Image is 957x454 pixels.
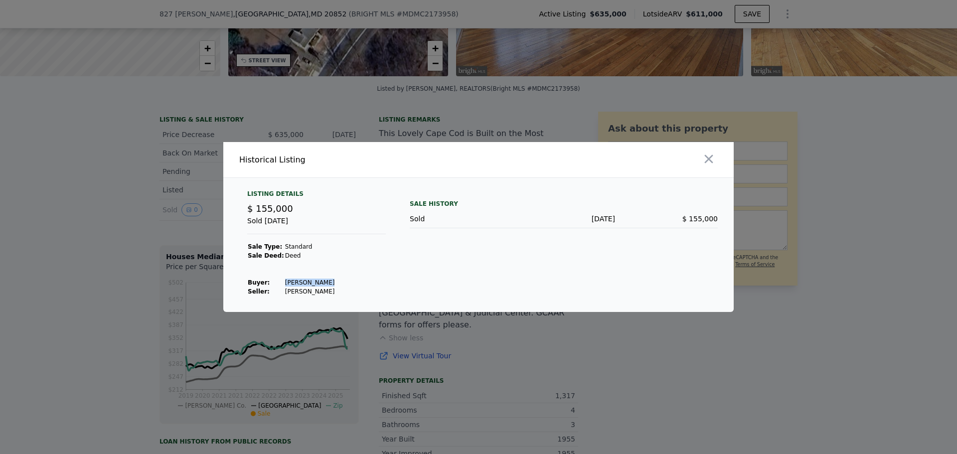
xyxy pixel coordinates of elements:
div: Sale History [410,198,718,210]
div: Listing Details [247,190,386,202]
span: $ 155,000 [247,203,293,214]
strong: Sale Deed: [248,252,284,259]
div: Sold [410,214,512,224]
td: Standard [285,242,335,251]
div: [DATE] [512,214,615,224]
span: $ 155,000 [682,215,718,223]
strong: Sale Type: [248,243,282,250]
td: [PERSON_NAME] [285,287,335,296]
div: Historical Listing [239,154,475,166]
strong: Buyer : [248,279,270,286]
td: Deed [285,251,335,260]
td: [PERSON_NAME] [285,278,335,287]
strong: Seller : [248,288,270,295]
div: Sold [DATE] [247,216,386,234]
